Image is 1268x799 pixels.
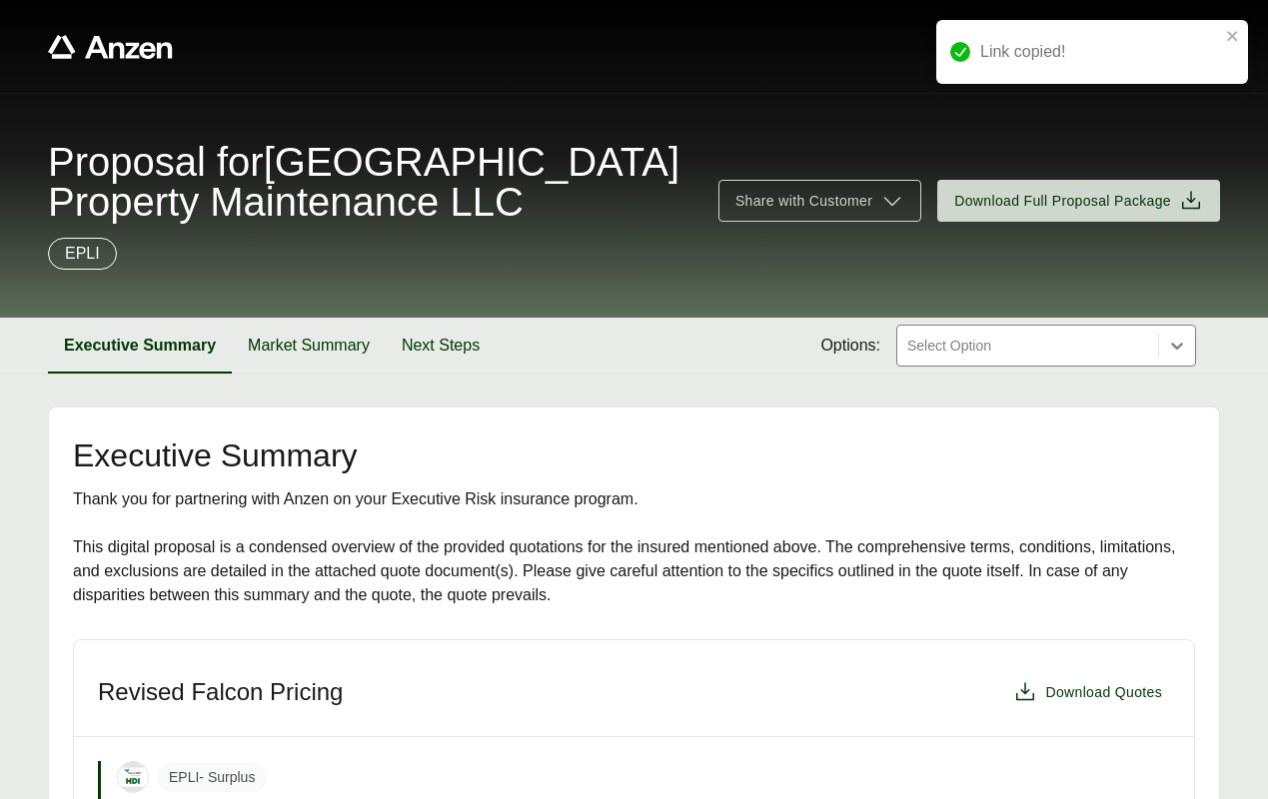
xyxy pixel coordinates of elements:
[48,318,232,374] button: Executive Summary
[386,318,496,374] button: Next Steps
[157,763,267,792] span: EPLI - Surplus
[98,677,343,707] h3: Revised Falcon Pricing
[118,768,148,787] img: Falcon Risk - HDI
[937,180,1220,222] button: Download Full Proposal Package
[73,487,1195,607] div: Thank you for partnering with Anzen on your Executive Risk insurance program. This digital propos...
[73,439,1195,471] h2: Executive Summary
[820,334,880,358] span: Options:
[48,35,173,59] a: Anzen website
[954,191,1171,212] span: Download Full Proposal Package
[735,191,872,212] span: Share with Customer
[1045,682,1162,703] span: Download Quotes
[48,142,694,222] span: Proposal for [GEOGRAPHIC_DATA] Property Maintenance LLC
[65,242,100,266] p: EPLI
[232,318,386,374] button: Market Summary
[1005,672,1170,712] button: Download Quotes
[718,180,921,222] button: Share with Customer
[1226,28,1240,44] button: close
[980,40,1220,64] div: Link copied!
